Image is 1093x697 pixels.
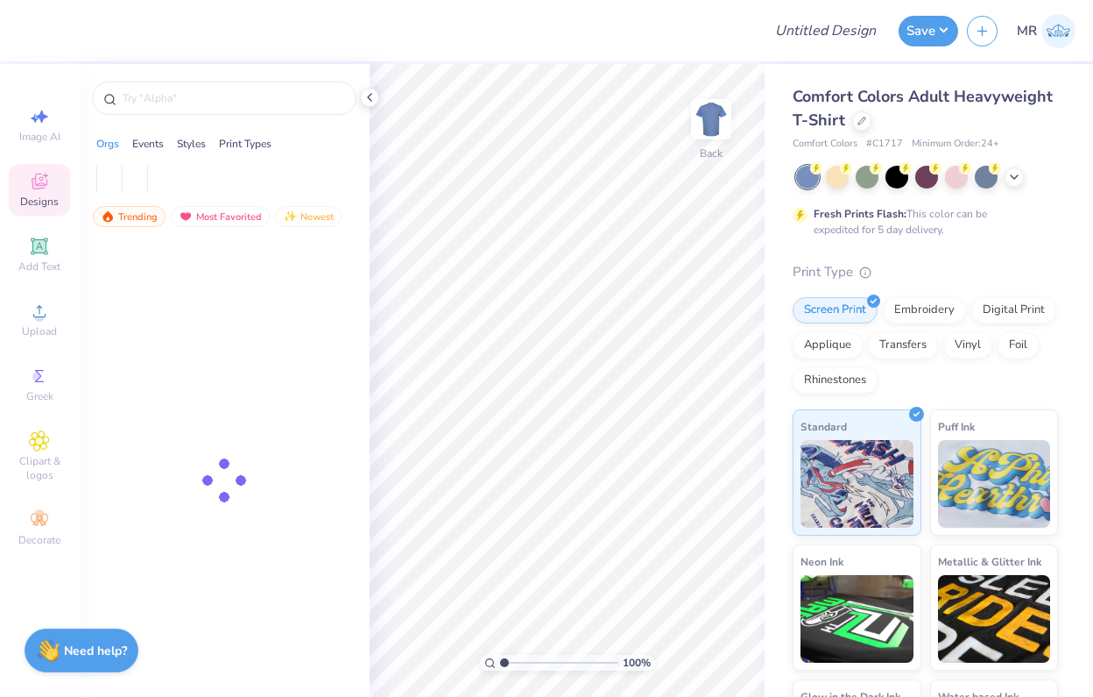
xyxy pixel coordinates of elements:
[761,13,890,48] input: Untitled Design
[793,86,1053,131] span: Comfort Colors Adult Heavyweight T-Shirt
[171,206,270,227] div: Most Favorited
[101,210,115,223] img: trending.gif
[121,89,345,107] input: Try "Alpha"
[22,324,57,338] span: Upload
[971,297,1056,324] div: Digital Print
[793,297,878,324] div: Screen Print
[177,136,206,152] div: Styles
[899,16,958,46] button: Save
[938,440,1051,528] img: Puff Ink
[1041,14,1075,48] img: Morgan Ray
[179,210,193,223] img: most_fav.gif
[800,440,913,528] img: Standard
[793,367,878,394] div: Rhinestones
[18,533,60,547] span: Decorate
[793,137,857,152] span: Comfort Colors
[938,417,975,436] span: Puff Ink
[800,575,913,663] img: Neon Ink
[275,206,342,227] div: Newest
[694,102,729,137] img: Back
[18,260,60,274] span: Add Text
[793,332,863,359] div: Applique
[938,552,1041,571] span: Metallic & Glitter Ink
[998,332,1039,359] div: Foil
[814,206,1029,238] div: This color can be expedited for 5 day delivery.
[1017,14,1075,48] a: MR
[866,137,903,152] span: # C1717
[64,643,127,659] strong: Need help?
[800,417,847,436] span: Standard
[793,262,1058,282] div: Print Type
[96,136,119,152] div: Orgs
[943,332,992,359] div: Vinyl
[938,575,1051,663] img: Metallic & Glitter Ink
[883,297,966,324] div: Embroidery
[700,146,723,161] div: Back
[912,137,999,152] span: Minimum Order: 24 +
[26,389,53,403] span: Greek
[814,207,906,221] strong: Fresh Prints Flash:
[132,136,164,152] div: Events
[800,552,843,571] span: Neon Ink
[283,210,297,223] img: Newest.gif
[9,454,70,482] span: Clipart & logos
[868,332,938,359] div: Transfers
[219,136,271,152] div: Print Types
[20,195,59,209] span: Designs
[93,206,166,227] div: Trending
[19,130,60,144] span: Image AI
[623,655,651,671] span: 100 %
[1017,21,1037,41] span: MR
